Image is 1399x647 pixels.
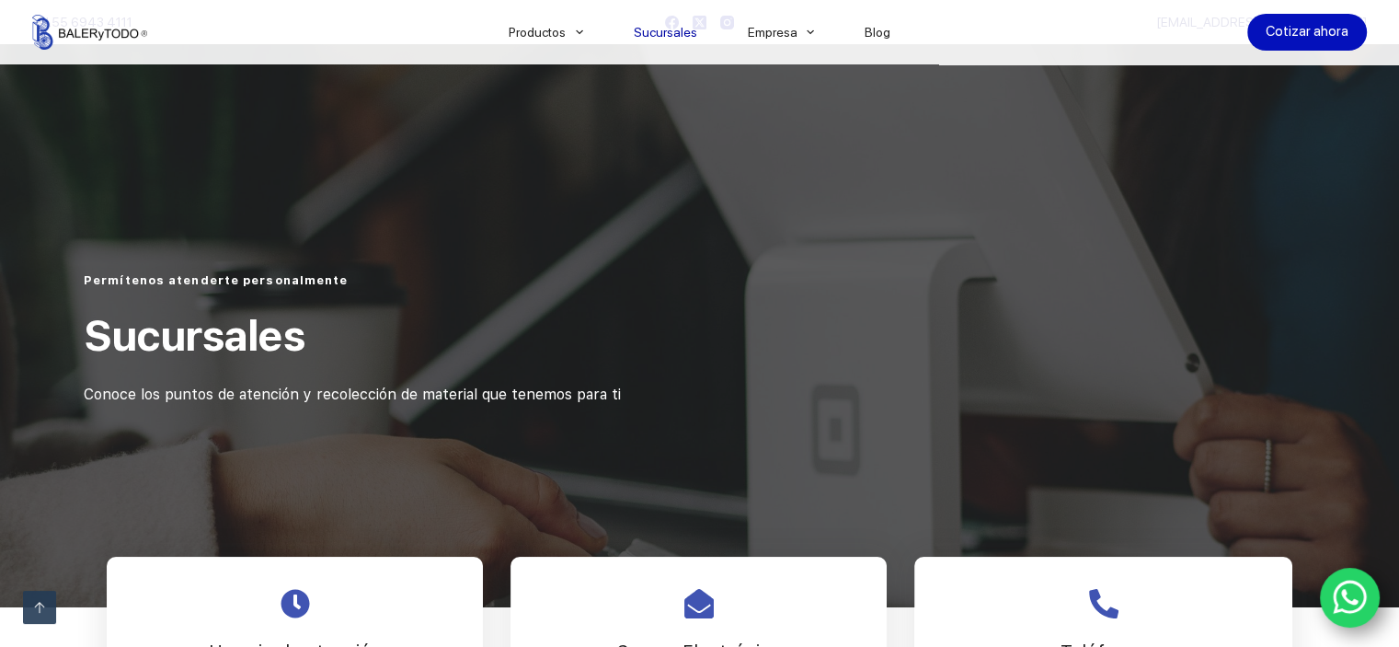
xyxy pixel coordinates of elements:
[32,15,147,50] img: Balerytodo
[84,310,304,361] span: Sucursales
[84,273,348,287] span: Permítenos atenderte personalmente
[23,591,56,624] a: Ir arriba
[1320,568,1381,629] a: WhatsApp
[1247,14,1367,51] a: Cotizar ahora
[84,386,621,403] span: Conoce los puntos de atención y recolección de material que tenemos para ti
